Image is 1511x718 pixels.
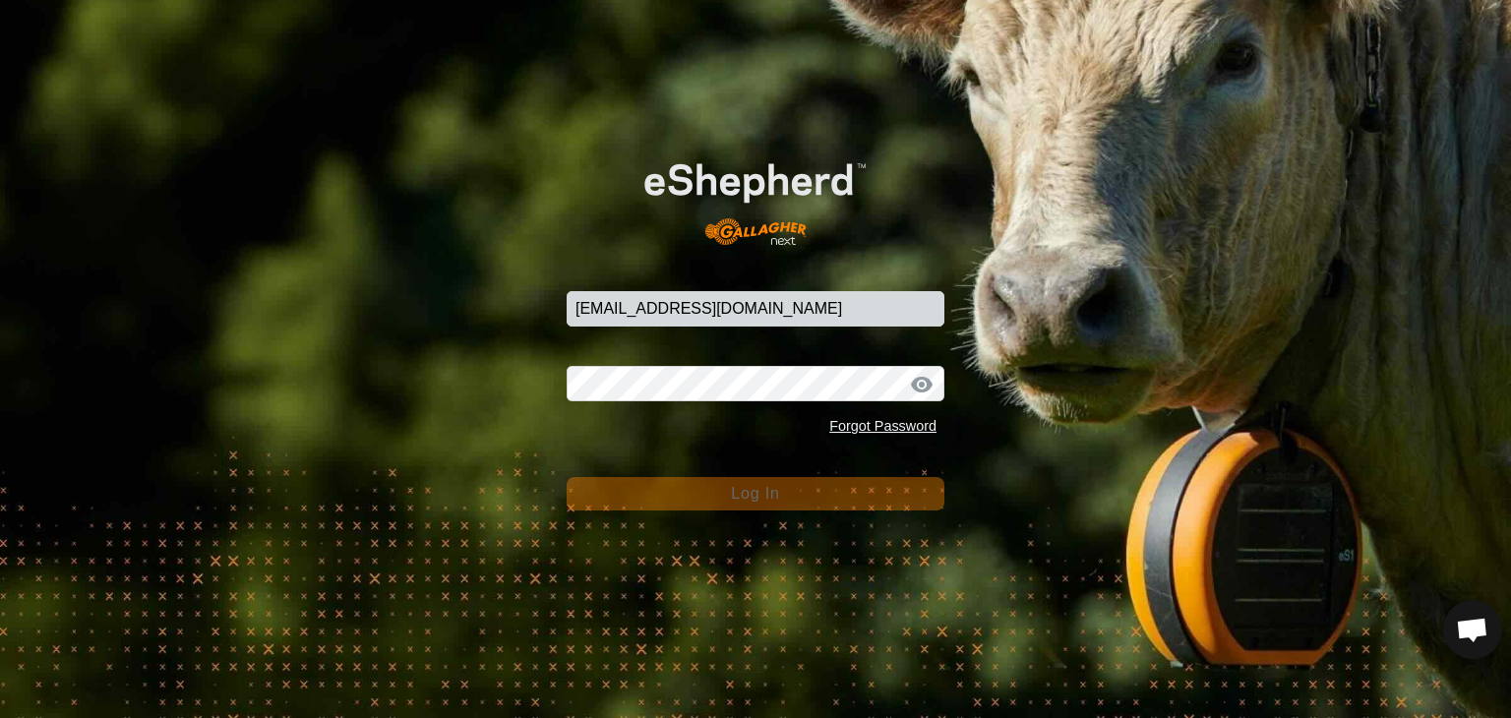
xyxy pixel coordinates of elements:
span: Log In [731,485,779,502]
img: E-shepherd Logo [604,132,906,261]
a: Open chat [1443,600,1502,659]
input: Email Address [567,291,944,327]
a: Forgot Password [829,418,937,434]
button: Log In [567,477,944,510]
